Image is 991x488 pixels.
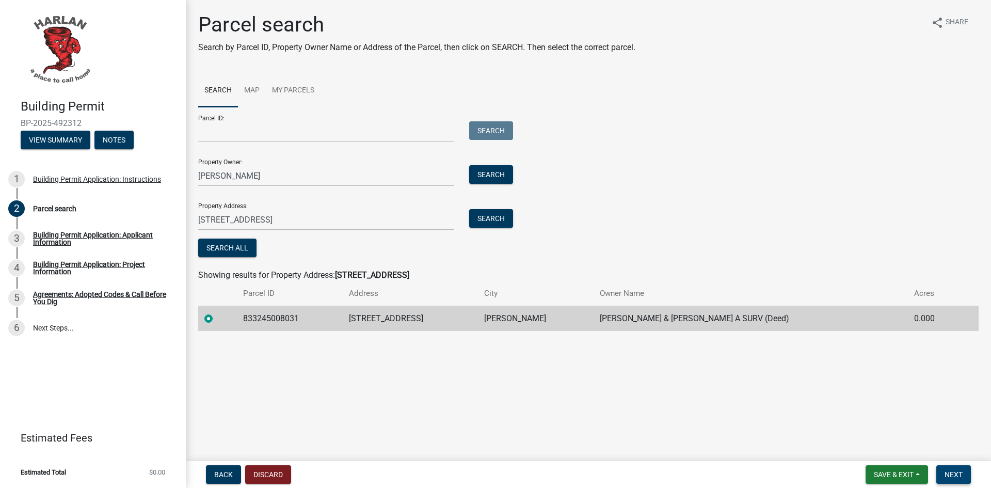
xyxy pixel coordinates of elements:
td: 0.000 [908,306,960,331]
button: View Summary [21,131,90,149]
h1: Parcel search [198,12,635,37]
button: Next [936,465,971,484]
button: Search [469,165,513,184]
div: Showing results for Property Address: [198,269,979,281]
div: 1 [8,171,25,187]
div: Agreements: Adopted Codes & Call Before You Dig [33,291,169,305]
td: [PERSON_NAME] [478,306,594,331]
th: Owner Name [594,281,908,306]
p: Search by Parcel ID, Property Owner Name or Address of the Parcel, then click on SEARCH. Then sel... [198,41,635,54]
a: Map [238,74,266,107]
a: My Parcels [266,74,321,107]
img: City of Harlan, Iowa [21,11,98,88]
span: Share [946,17,968,29]
div: Building Permit Application: Applicant Information [33,231,169,246]
button: Notes [94,131,134,149]
th: Acres [908,281,960,306]
button: Back [206,465,241,484]
span: Estimated Total [21,469,66,476]
td: [PERSON_NAME] & [PERSON_NAME] A SURV (Deed) [594,306,908,331]
button: Search [469,209,513,228]
span: Back [214,470,233,479]
th: Parcel ID [237,281,343,306]
div: 3 [8,230,25,247]
span: $0.00 [149,469,165,476]
span: BP-2025-492312 [21,118,165,128]
div: Building Permit Application: Instructions [33,176,161,183]
div: Building Permit Application: Project Information [33,261,169,275]
button: shareShare [923,12,977,33]
a: Search [198,74,238,107]
button: Search [469,121,513,140]
th: City [478,281,594,306]
span: Next [945,470,963,479]
td: 833245008031 [237,306,343,331]
div: 4 [8,260,25,276]
wm-modal-confirm: Summary [21,136,90,145]
div: 5 [8,290,25,306]
button: Save & Exit [866,465,928,484]
span: Save & Exit [874,470,914,479]
strong: [STREET_ADDRESS] [335,270,409,280]
a: Estimated Fees [8,428,169,448]
div: 6 [8,320,25,336]
wm-modal-confirm: Notes [94,136,134,145]
td: [STREET_ADDRESS] [343,306,478,331]
button: Discard [245,465,291,484]
i: share [931,17,944,29]
h4: Building Permit [21,99,178,114]
button: Search All [198,239,257,257]
div: 2 [8,200,25,217]
div: Parcel search [33,205,76,212]
th: Address [343,281,478,306]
